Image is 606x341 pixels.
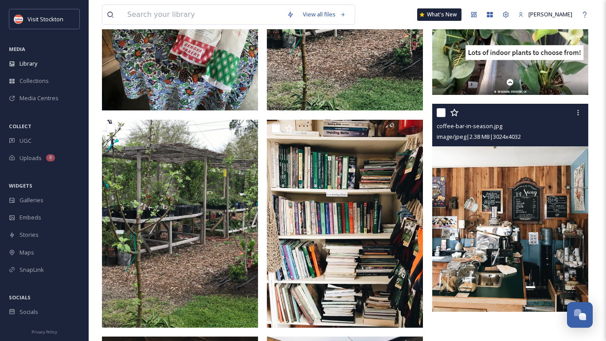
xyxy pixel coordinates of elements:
span: Embeds [20,213,41,222]
span: SnapLink [20,266,44,274]
span: [PERSON_NAME] [528,10,572,18]
span: WIDGETS [9,182,32,189]
span: Maps [20,248,34,257]
span: COLLECT [9,123,31,129]
a: What's New [417,8,461,21]
span: Galleries [20,196,43,204]
span: Stories [20,231,39,239]
a: View all files [298,6,350,23]
span: UGC [20,137,31,145]
span: image/jpeg | 2.38 MB | 3024 x 4032 [437,133,521,141]
span: MEDIA [9,46,25,52]
span: Privacy Policy [31,329,57,335]
div: 8 [46,154,55,161]
span: Socials [20,308,38,316]
img: 3EF9AB66-F82E-4D7A-8234-BF73153D5EBE.jpg [267,120,423,328]
a: Privacy Policy [31,326,57,337]
a: [PERSON_NAME] [514,6,577,23]
span: Collections [20,77,49,85]
button: Open Chat [567,302,593,328]
img: coffee-bar-in-season.jpg [432,104,588,312]
span: Visit Stockton [27,15,63,23]
img: IMG_5250.jpg [102,120,258,328]
input: Search your library [123,5,282,24]
span: Uploads [20,154,42,162]
span: Library [20,59,37,68]
span: coffee-bar-in-season.jpg [437,122,502,130]
span: Media Centres [20,94,59,102]
span: SOCIALS [9,294,31,301]
img: unnamed.jpeg [14,15,23,24]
